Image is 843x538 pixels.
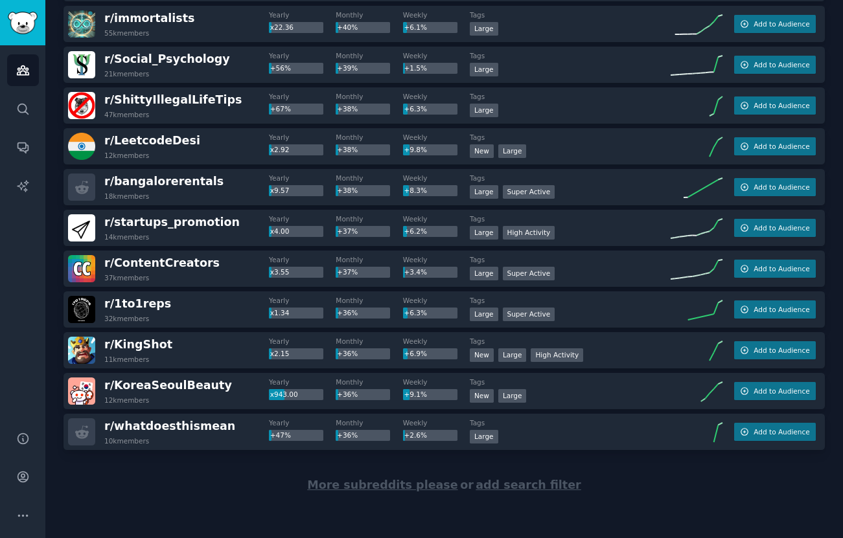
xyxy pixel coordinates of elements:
div: High Activity [503,226,555,240]
dt: Weekly [403,51,470,60]
span: +38% [337,105,358,113]
span: r/ 1to1reps [104,297,171,310]
dt: Yearly [269,214,336,223]
dt: Yearly [269,255,336,264]
dt: Monthly [336,337,402,346]
span: x22.36 [270,23,294,31]
span: r/ Social_Psychology [104,52,230,65]
span: Add to Audience [754,387,809,396]
span: r/ KoreaSeoulBeauty [104,379,232,392]
img: KoreaSeoulBeauty [68,377,95,405]
span: x1.34 [270,309,290,317]
span: Add to Audience [754,183,809,192]
span: x2.15 [270,350,290,357]
span: +37% [337,227,358,235]
dt: Monthly [336,10,402,19]
div: Large [470,104,498,117]
dt: Tags [470,92,671,101]
dt: Monthly [336,174,402,183]
span: x3.55 [270,268,290,276]
dt: Monthly [336,255,402,264]
dt: Weekly [403,296,470,305]
span: Add to Audience [754,305,809,314]
dt: Yearly [269,337,336,346]
dt: Tags [470,296,671,305]
div: 10k members [104,436,149,445]
span: +1.5% [404,64,426,72]
span: +67% [270,105,291,113]
img: Social_Psychology [68,51,95,78]
dt: Weekly [403,214,470,223]
div: 47k members [104,110,149,119]
div: Super Active [503,267,555,280]
span: add search filter [476,478,581,491]
div: New [470,348,494,362]
button: Add to Audience [734,382,816,400]
div: Large [498,389,527,403]
dt: Monthly [336,418,402,427]
dt: Weekly [403,337,470,346]
dt: Tags [470,337,671,346]
span: Add to Audience [754,19,809,28]
span: Add to Audience [754,142,809,151]
dt: Tags [470,214,671,223]
span: +56% [270,64,291,72]
dt: Monthly [336,377,402,387]
span: r/ ContentCreators [104,256,220,269]
span: Add to Audience [754,101,809,110]
span: +37% [337,268,358,276]
dt: Tags [470,51,671,60]
span: r/ startups_promotion [104,216,240,229]
dt: Yearly [269,92,336,101]
div: Super Active [503,185,555,199]
span: Add to Audience [754,346,809,355]
dt: Weekly [403,255,470,264]
span: x2.92 [270,146,290,153]
span: +6.2% [404,227,426,235]
img: ContentCreators [68,255,95,282]
div: Large [470,22,498,36]
span: +36% [337,350,358,357]
img: LeetcodeDesi [68,133,95,160]
span: x4.00 [270,227,290,235]
dt: Weekly [403,10,470,19]
span: +36% [337,431,358,439]
span: +36% [337,309,358,317]
div: 14k members [104,232,149,241]
dt: Weekly [403,92,470,101]
button: Add to Audience [734,219,816,237]
div: Large [470,267,498,280]
div: Super Active [503,308,555,321]
dt: Weekly [403,133,470,142]
span: Add to Audience [754,223,809,232]
div: Large [498,144,527,158]
dt: Monthly [336,92,402,101]
button: Add to Audience [734,56,816,74]
span: +6.3% [404,309,426,317]
button: Add to Audience [734,423,816,441]
span: +2.6% [404,431,426,439]
dt: Weekly [403,418,470,427]
span: +6.3% [404,105,426,113]
img: 1to1reps [68,296,95,323]
span: +9.8% [404,146,426,153]
dt: Tags [470,255,671,264]
dt: Weekly [403,174,470,183]
span: +6.1% [404,23,426,31]
div: New [470,144,494,158]
span: x9.57 [270,186,290,194]
div: Large [470,185,498,199]
img: ShittyIllegalLifeTips [68,92,95,119]
dt: Weekly [403,377,470,387]
div: 18k members [104,192,149,201]
span: Add to Audience [754,264,809,273]
span: +3.4% [404,268,426,276]
dt: Monthly [336,133,402,142]
span: +6.9% [404,350,426,357]
span: r/ bangalorerentals [104,175,224,188]
dt: Yearly [269,377,336,387]
span: Add to Audience [754,60,809,69]
span: r/ immortalists [104,12,195,25]
dt: Yearly [269,418,336,427]
button: Add to Audience [734,341,816,359]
